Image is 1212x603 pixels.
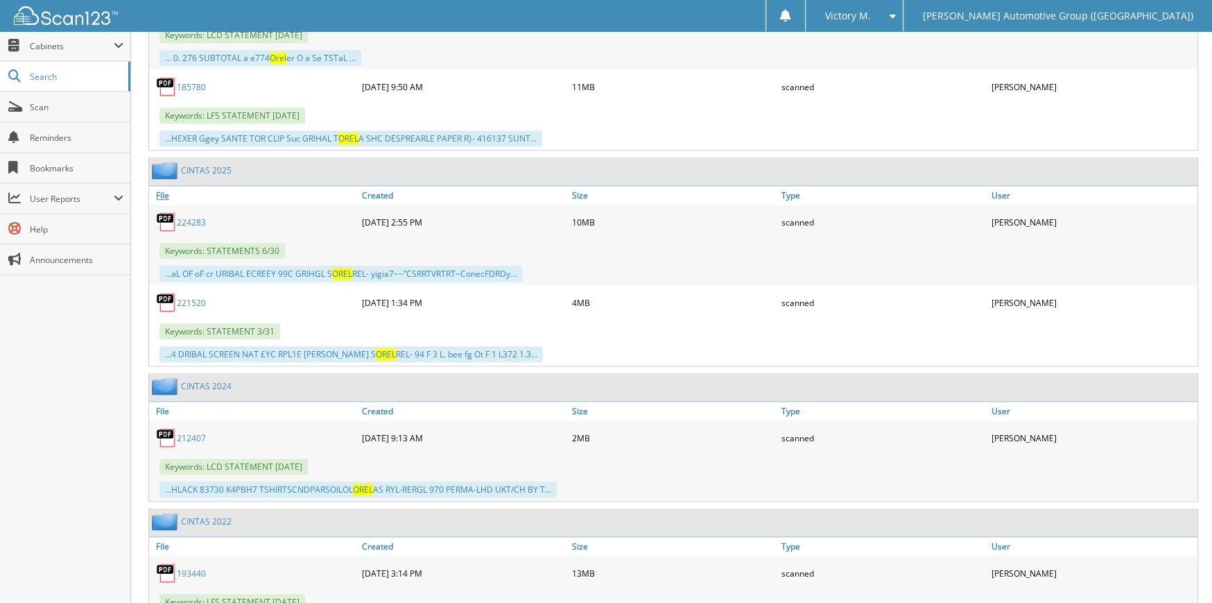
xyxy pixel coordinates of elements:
[152,513,181,530] img: folder2.png
[181,516,232,527] a: CINTAS 2022
[30,71,121,83] span: Search
[988,289,1197,316] div: [PERSON_NAME]
[988,559,1197,587] div: [PERSON_NAME]
[177,432,206,444] a: 212407
[159,346,543,362] div: ...4 DRIBAL SCREEN NAT £YC RPL1E [PERSON_NAME] S REL- 94 F 3 L. bee fg Ot F 1 L372 1.3...
[177,568,206,579] a: 193440
[923,12,1193,20] span: [PERSON_NAME] Automotive Group ([GEOGRAPHIC_DATA])
[988,424,1197,452] div: [PERSON_NAME]
[156,427,177,448] img: PDF.png
[149,537,358,556] a: File
[569,537,778,556] a: Size
[159,459,308,475] span: Keywords: LCD STATEMENT [DATE]
[353,484,373,495] span: OREL
[988,402,1197,421] a: User
[358,559,568,587] div: [DATE] 3:14 PM
[159,108,305,124] span: Keywords: LFS STATEMENT [DATE]
[156,563,177,584] img: PDF.png
[988,537,1197,556] a: User
[332,268,352,280] span: OREL
[1143,536,1212,603] iframe: Chat Widget
[988,208,1197,236] div: [PERSON_NAME]
[159,266,522,282] div: ...aL OF oF cr URIBAL ECREEY 99C GRIHGL S REL- yigia7~~”CSRRTVRTRT~ConecFDRDy...
[358,402,568,421] a: Created
[270,52,286,64] span: Orel
[358,289,568,316] div: [DATE] 1:34 PM
[358,424,568,452] div: [DATE] 9:13 AM
[569,73,778,101] div: 11MB
[30,223,123,235] span: Help
[778,289,987,316] div: scanned
[778,402,987,421] a: Type
[30,101,123,113] span: Scan
[152,377,181,395] img: folder2.png
[358,73,568,101] div: [DATE] 9:50 AM
[358,186,568,205] a: Created
[159,323,280,339] span: Keywords: STATEMENT 3/31
[988,73,1197,101] div: [PERSON_NAME]
[569,186,778,205] a: Size
[825,12,871,20] span: Victory M.
[569,402,778,421] a: Size
[30,193,114,205] span: User Reports
[988,186,1197,205] a: User
[569,289,778,316] div: 4MB
[152,162,181,179] img: folder2.png
[30,254,123,266] span: Announcements
[156,292,177,313] img: PDF.png
[181,164,232,176] a: CINTAS 2025
[569,424,778,452] div: 2MB
[156,76,177,97] img: PDF.png
[778,424,987,452] div: scanned
[156,212,177,232] img: PDF.png
[159,27,308,43] span: Keywords: LCD STATEMENT [DATE]
[181,380,232,392] a: CINTAS 2024
[778,186,987,205] a: Type
[30,162,123,174] span: Bookmarks
[778,559,987,587] div: scanned
[149,186,358,205] a: File
[778,73,987,101] div: scanned
[14,6,118,25] img: scan123-logo-white.svg
[159,130,542,146] div: ...HEXER Ggey SANTE TOR CLIP Suc GRIHAL T A SHC DESPREARLE PAPER R}- 416137 SUNT...
[149,402,358,421] a: File
[159,243,285,259] span: Keywords: STATEMENTS 6/30
[177,81,206,93] a: 185780
[338,133,358,144] span: OREL
[569,559,778,587] div: 13MB
[159,50,361,66] div: ... 0. 276 SUBTOTAL a e774 er O a Se TSTaL ...
[569,208,778,236] div: 10MB
[177,297,206,309] a: 221520
[30,40,114,52] span: Cabinets
[376,348,396,360] span: OREL
[358,208,568,236] div: [DATE] 2:55 PM
[177,216,206,228] a: 224283
[358,537,568,556] a: Created
[30,132,123,144] span: Reminders
[778,208,987,236] div: scanned
[778,537,987,556] a: Type
[159,482,557,498] div: ...HLACK 83730 K4PBH7 TSHIRTSCNDPARSOILOL AS RYL-RERGL 970 PERMA-LHD UKT/CH BY T...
